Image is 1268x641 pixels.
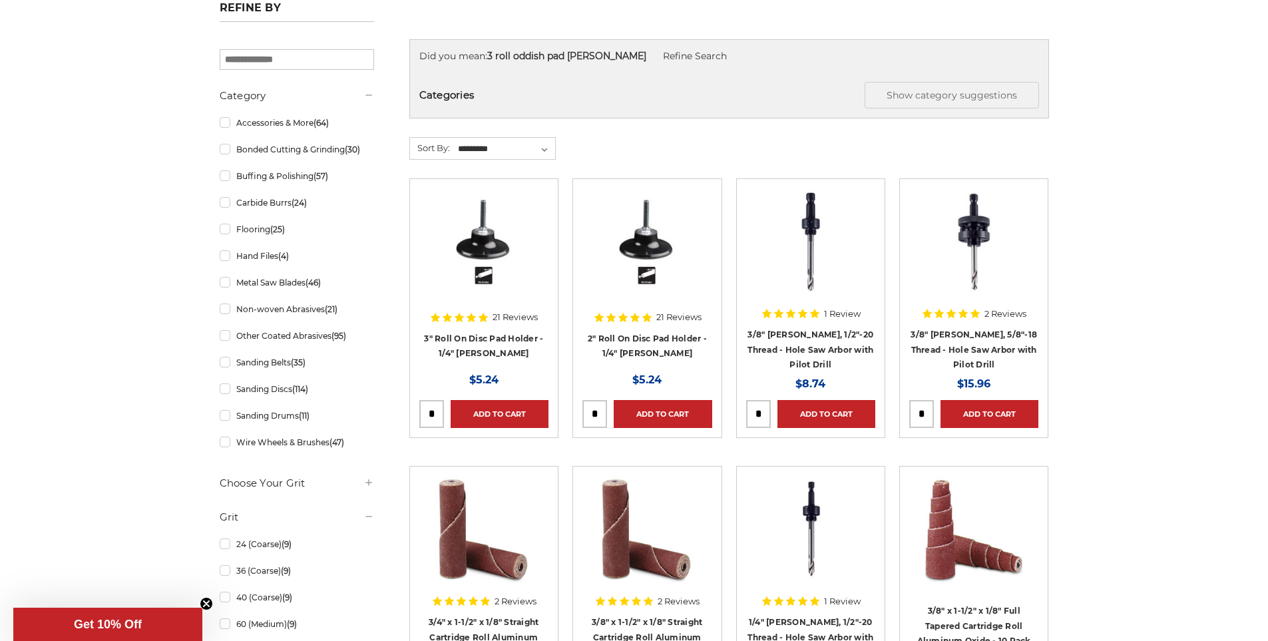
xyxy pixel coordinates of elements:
[281,566,291,576] span: (9)
[282,592,292,602] span: (9)
[220,244,374,268] a: Hand Files
[911,329,1037,369] a: 3/8" [PERSON_NAME], 5/8"-18 Thread - Hole Saw Arbor with Pilot Drill
[220,475,374,491] h5: Choose Your Grit
[329,437,344,447] span: (47)
[419,82,1039,108] h5: Categories
[314,171,328,181] span: (57)
[984,310,1026,318] span: 2 Reviews
[314,118,329,128] span: (64)
[824,597,861,606] span: 1 Review
[220,1,374,22] h5: Refine by
[410,138,450,158] label: Sort By:
[292,198,307,208] span: (24)
[632,373,662,386] span: $5.24
[200,597,213,610] button: Close teaser
[795,377,825,390] span: $8.74
[282,539,292,549] span: (9)
[431,188,537,295] img: 3" Roll On Disc Pad Holder - 1/4" Shank
[306,278,321,288] span: (46)
[220,218,374,241] a: Flooring
[291,357,306,367] span: (35)
[220,431,374,454] a: Wire Wheels & Brushes
[220,509,374,525] h5: Grit
[292,384,308,394] span: (114)
[220,88,374,104] h5: Category
[747,329,873,369] a: 3/8" [PERSON_NAME], 1/2"-20 Thread - Hole Saw Arbor with Pilot Drill
[456,139,555,159] select: Sort By:
[220,324,374,347] a: Other Coated Abrasives
[588,333,707,359] a: 2" Roll On Disc Pad Holder - 1/4" [PERSON_NAME]
[941,400,1038,428] a: Add to Cart
[582,476,712,605] a: Cartridge Roll 3/8" x 1-1/2" x 1/8" Straight
[220,191,374,214] a: Carbide Burrs
[325,304,337,314] span: (21)
[921,188,1027,295] img: 3/8" Hex Shank Arbor with 5/8-18 thread for hole saws
[419,49,1039,63] div: Did you mean:
[278,251,289,261] span: (4)
[921,476,1027,582] img: Cartridge Roll 3/8" x 1-1/2" x 1/8" Full Tapered
[74,618,142,631] span: Get 10% Off
[220,559,374,582] a: 36 (Coarse)
[487,50,646,62] strong: 3 roll oddish pad [PERSON_NAME]
[345,144,360,154] span: (30)
[220,586,374,609] a: 40 (Coarse)
[909,188,1038,318] a: 3/8" Hex Shank Arbor with 5/8-18 thread for hole saws
[220,111,374,134] a: Accessories & More
[220,612,374,636] a: 60 (Medium)
[220,164,374,188] a: Buffing & Polishing
[493,313,538,321] span: 21 Reviews
[331,331,346,341] span: (95)
[287,619,297,629] span: (9)
[746,476,875,605] a: MA24 - 1/4" Hex Shank Hole Saw Arbor with Pilot Drill
[13,608,202,641] div: Get 10% OffClose teaser
[431,476,537,582] img: Cartridge Roll 3/4" x 1-1/2" x 1/8" Straight
[469,373,499,386] span: $5.24
[757,188,864,295] img: MA34 - 3/8" Hex Shank Arbor for Hole Saw
[451,400,548,428] a: Add to Cart
[663,50,727,62] a: Refine Search
[957,377,990,390] span: $15.96
[419,476,548,605] a: Cartridge Roll 3/4" x 1-1/2" x 1/8" Straight
[777,400,875,428] a: Add to Cart
[757,476,864,582] img: MA24 - 1/4" Hex Shank Hole Saw Arbor with Pilot Drill
[424,333,543,359] a: 3" Roll On Disc Pad Holder - 1/4" [PERSON_NAME]
[656,313,702,321] span: 21 Reviews
[582,188,712,318] a: 2" Roll On Disc Pad Holder - 1/4" Shank
[909,476,1038,605] a: Cartridge Roll 3/8" x 1-1/2" x 1/8" Full Tapered
[220,138,374,161] a: Bonded Cutting & Grinding
[746,188,875,318] a: MA34 - 3/8" Hex Shank Arbor for Hole Saw
[419,188,548,318] a: 3" Roll On Disc Pad Holder - 1/4" Shank
[658,597,700,606] span: 2 Reviews
[865,82,1039,108] button: Show category suggestions
[220,404,374,427] a: Sanding Drums
[594,188,700,295] img: 2" Roll On Disc Pad Holder - 1/4" Shank
[594,476,700,582] img: Cartridge Roll 3/8" x 1-1/2" x 1/8" Straight
[220,377,374,401] a: Sanding Discs
[220,298,374,321] a: Non-woven Abrasives
[270,224,285,234] span: (25)
[614,400,712,428] a: Add to Cart
[824,310,861,318] span: 1 Review
[220,351,374,374] a: Sanding Belts
[299,411,310,421] span: (11)
[495,597,536,606] span: 2 Reviews
[220,271,374,294] a: Metal Saw Blades
[220,533,374,556] a: 24 (Coarse)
